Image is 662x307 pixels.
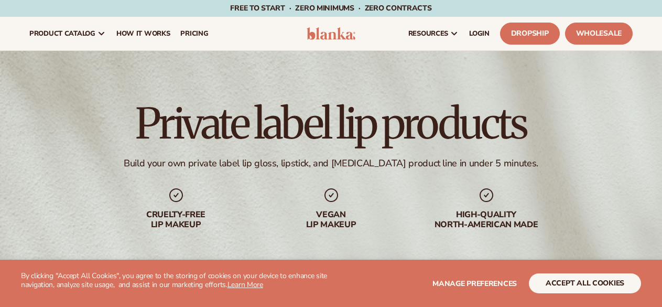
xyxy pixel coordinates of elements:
[111,17,176,50] a: How It Works
[29,29,95,38] span: product catalog
[529,273,641,293] button: accept all cookies
[464,17,495,50] a: LOGIN
[124,157,538,170] div: Build your own private label lip gloss, lipstick, and [MEDICAL_DATA] product line in under 5 minu...
[227,280,263,290] a: Learn More
[24,17,111,50] a: product catalog
[408,29,448,38] span: resources
[432,273,517,293] button: Manage preferences
[500,23,560,45] a: Dropship
[264,210,398,230] div: Vegan lip makeup
[21,272,331,290] p: By clicking "Accept All Cookies", you agree to the storing of cookies on your device to enhance s...
[469,29,490,38] span: LOGIN
[135,103,526,145] h1: Private label lip products
[307,27,356,40] img: logo
[109,210,243,230] div: Cruelty-free lip makeup
[403,17,464,50] a: resources
[432,279,517,289] span: Manage preferences
[180,29,208,38] span: pricing
[565,23,633,45] a: Wholesale
[419,210,554,230] div: High-quality North-american made
[230,3,431,13] span: Free to start · ZERO minimums · ZERO contracts
[175,17,213,50] a: pricing
[116,29,170,38] span: How It Works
